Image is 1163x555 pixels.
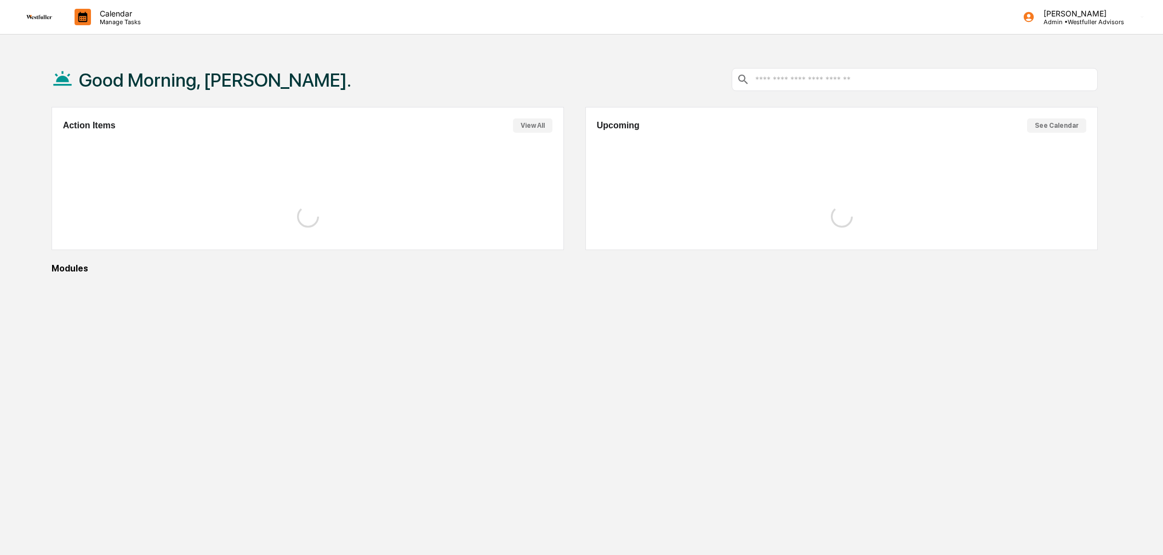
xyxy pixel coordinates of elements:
h1: Good Morning, [PERSON_NAME]. [79,69,351,91]
img: logo [26,15,53,19]
p: Calendar [91,9,146,18]
p: Manage Tasks [91,18,146,26]
button: See Calendar [1027,118,1086,133]
p: [PERSON_NAME] [1035,9,1124,18]
h2: Upcoming [597,121,640,131]
h2: Action Items [63,121,116,131]
p: Admin • Westfuller Advisors [1035,18,1124,26]
div: Modules [52,263,1098,274]
button: View All [513,118,552,133]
